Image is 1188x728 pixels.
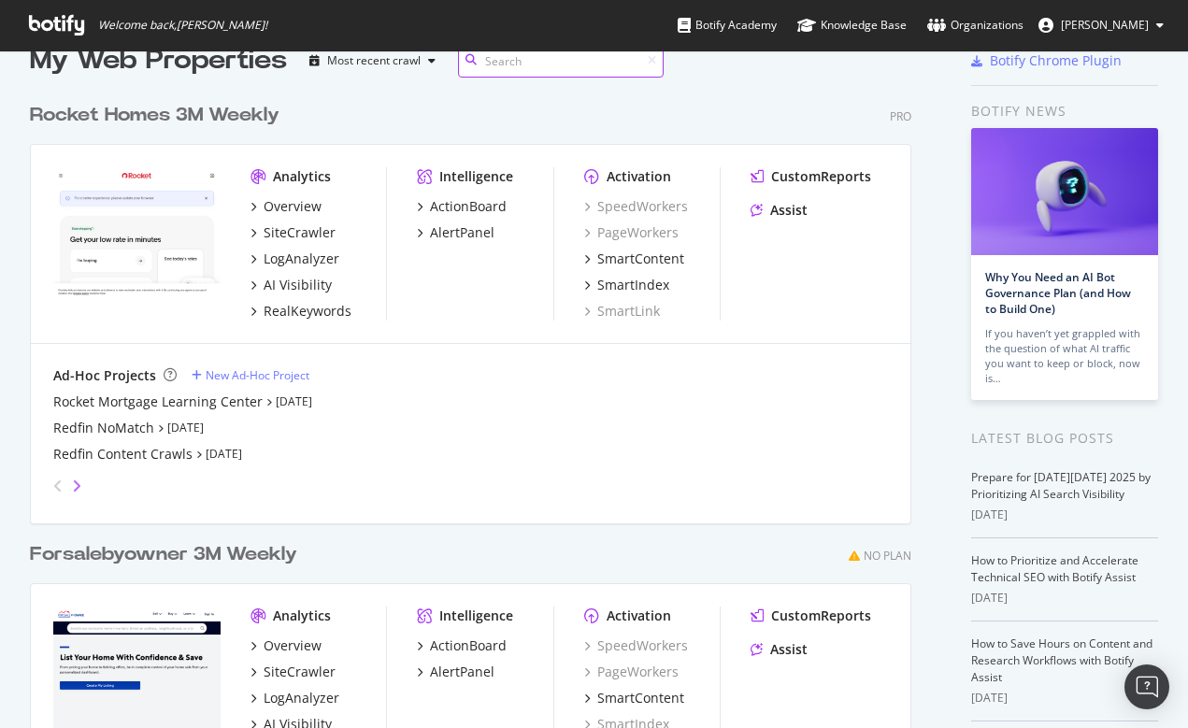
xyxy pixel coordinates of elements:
div: Most recent crawl [327,55,421,66]
button: [PERSON_NAME] [1023,10,1179,40]
a: Botify Chrome Plugin [971,51,1122,70]
div: [DATE] [971,690,1158,707]
a: LogAnalyzer [250,250,339,268]
div: SiteCrawler [264,223,336,242]
div: RealKeywords [264,302,351,321]
a: SpeedWorkers [584,197,688,216]
a: Overview [250,636,322,655]
div: Open Intercom Messenger [1124,664,1169,709]
div: SiteCrawler [264,663,336,681]
a: SmartContent [584,250,684,268]
div: [DATE] [971,507,1158,523]
img: www.rocket.com [53,167,221,301]
a: Rocket Homes 3M Weekly [30,102,287,129]
a: [DATE] [276,393,312,409]
div: Overview [264,197,322,216]
a: LogAnalyzer [250,689,339,707]
a: Rocket Mortgage Learning Center [53,393,263,411]
a: Assist [751,640,808,659]
div: Botify Academy [678,16,777,35]
div: Analytics [273,607,331,625]
a: New Ad-Hoc Project [192,367,309,383]
input: Search [458,45,664,78]
div: Pro [890,108,911,124]
div: Assist [770,640,808,659]
a: CustomReports [751,607,871,625]
button: Most recent crawl [302,46,443,76]
a: ActionBoard [417,197,507,216]
span: Norma Moras [1061,17,1149,33]
div: Activation [607,167,671,186]
div: AlertPanel [430,663,494,681]
a: [DATE] [206,446,242,462]
div: angle-right [70,477,83,495]
div: Assist [770,201,808,220]
a: SiteCrawler [250,223,336,242]
div: Forsalebyowner 3M Weekly [30,541,297,568]
a: CustomReports [751,167,871,186]
div: SmartContent [597,250,684,268]
div: Analytics [273,167,331,186]
div: Overview [264,636,322,655]
a: [DATE] [167,420,204,435]
div: CustomReports [771,167,871,186]
div: [DATE] [971,590,1158,607]
div: ActionBoard [430,636,507,655]
div: My Web Properties [30,42,287,79]
a: AI Visibility [250,276,332,294]
div: LogAnalyzer [264,689,339,707]
a: SmartLink [584,302,660,321]
a: RealKeywords [250,302,351,321]
div: Intelligence [439,607,513,625]
div: Intelligence [439,167,513,186]
div: CustomReports [771,607,871,625]
div: Latest Blog Posts [971,428,1158,449]
div: SmartIndex [597,276,669,294]
a: How to Prioritize and Accelerate Technical SEO with Botify Assist [971,552,1138,585]
a: PageWorkers [584,663,679,681]
a: SiteCrawler [250,663,336,681]
a: Redfin Content Crawls [53,445,193,464]
a: Overview [250,197,322,216]
div: Knowledge Base [797,16,907,35]
div: Organizations [927,16,1023,35]
div: AI Visibility [264,276,332,294]
a: SpeedWorkers [584,636,688,655]
div: Rocket Homes 3M Weekly [30,102,279,129]
div: LogAnalyzer [264,250,339,268]
a: ActionBoard [417,636,507,655]
div: angle-left [46,471,70,501]
div: No Plan [864,548,911,564]
a: SmartContent [584,689,684,707]
a: Why You Need an AI Bot Governance Plan (and How to Build One) [985,269,1131,317]
a: Redfin NoMatch [53,419,154,437]
img: Why You Need an AI Bot Governance Plan (and How to Build One) [971,128,1158,255]
a: SmartIndex [584,276,669,294]
div: Botify news [971,101,1158,121]
div: If you haven’t yet grappled with the question of what AI traffic you want to keep or block, now is… [985,326,1144,386]
a: How to Save Hours on Content and Research Workflows with Botify Assist [971,635,1152,685]
div: New Ad-Hoc Project [206,367,309,383]
a: Assist [751,201,808,220]
div: Botify Chrome Plugin [990,51,1122,70]
div: AlertPanel [430,223,494,242]
div: Activation [607,607,671,625]
div: ActionBoard [430,197,507,216]
a: AlertPanel [417,663,494,681]
a: PageWorkers [584,223,679,242]
span: Welcome back, [PERSON_NAME] ! [98,18,267,33]
a: AlertPanel [417,223,494,242]
div: Ad-Hoc Projects [53,366,156,385]
a: Prepare for [DATE][DATE] 2025 by Prioritizing AI Search Visibility [971,469,1151,502]
a: Forsalebyowner 3M Weekly [30,541,305,568]
div: SmartContent [597,689,684,707]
